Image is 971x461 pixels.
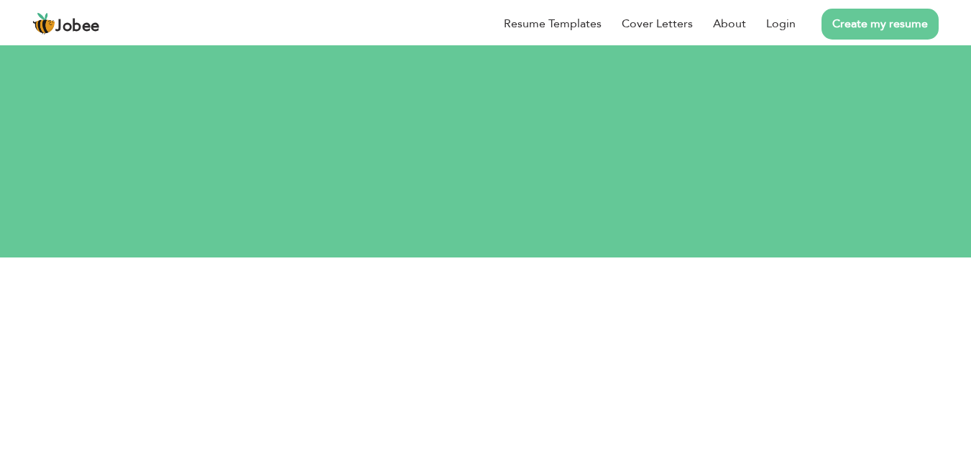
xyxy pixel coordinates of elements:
[713,15,746,32] a: About
[32,12,100,35] a: Jobee
[822,9,939,40] a: Create my resume
[622,15,693,32] a: Cover Letters
[32,12,55,35] img: jobee.io
[55,19,100,35] span: Jobee
[766,15,796,32] a: Login
[504,15,602,32] a: Resume Templates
